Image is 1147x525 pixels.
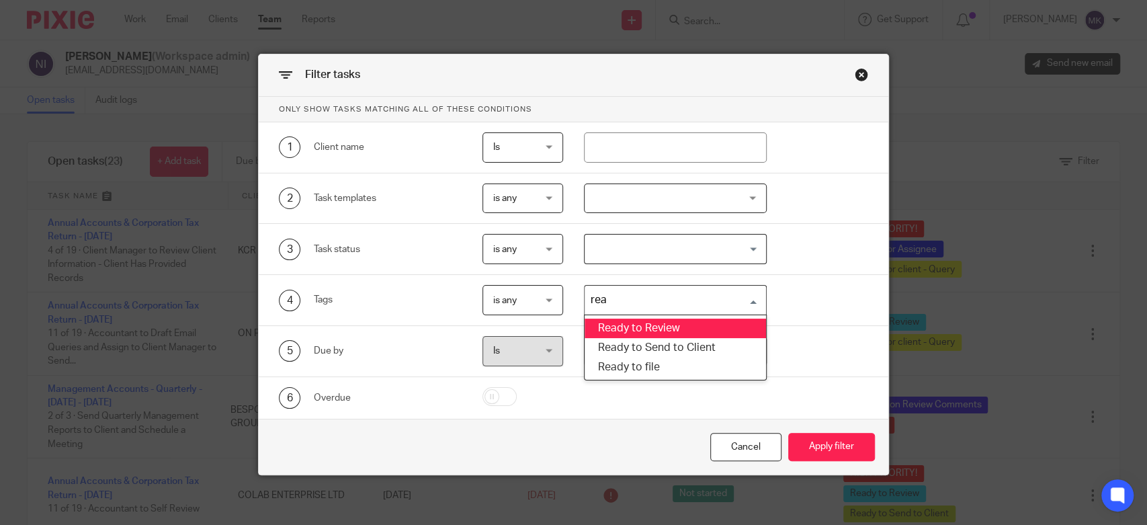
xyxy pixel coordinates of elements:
[585,338,765,358] li: Ready to Send to Client
[493,296,517,305] span: is any
[586,237,758,261] input: Search for option
[279,340,300,362] div: 5
[314,344,461,358] div: Due by
[584,234,766,264] div: Search for option
[584,285,766,315] div: Search for option
[710,433,781,462] div: Close this dialog window
[855,68,868,81] div: Close this dialog window
[279,239,300,260] div: 3
[305,69,360,80] span: Filter tasks
[493,346,500,356] span: Is
[259,97,888,122] p: Only show tasks matching all of these conditions
[788,433,875,462] button: Apply filter
[279,290,300,311] div: 4
[279,188,300,209] div: 2
[314,140,461,154] div: Client name
[585,358,765,377] li: Ready to file
[585,319,765,338] li: Ready to Review
[279,136,300,158] div: 1
[493,245,517,254] span: is any
[493,143,500,152] span: Is
[314,391,461,405] div: Overdue
[314,293,461,307] div: Tags
[586,288,758,312] input: Search for option
[493,194,517,203] span: is any
[279,387,300,409] div: 6
[314,243,461,256] div: Task status
[314,192,461,205] div: Task templates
